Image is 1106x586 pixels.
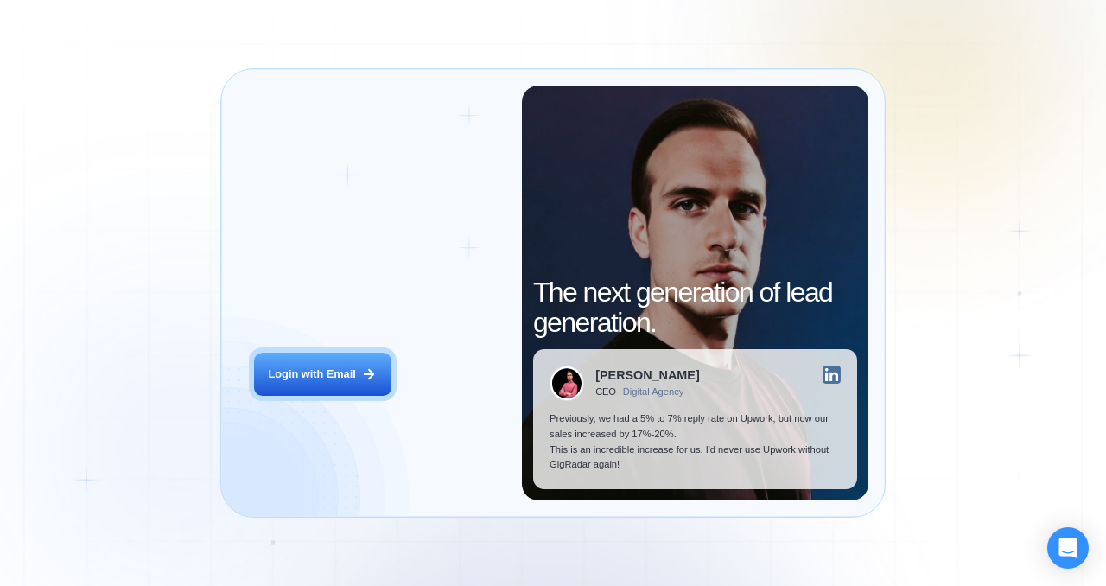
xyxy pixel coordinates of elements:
[623,386,684,398] div: Digital Agency
[533,277,857,338] h2: The next generation of lead generation.
[254,353,391,396] button: Login with Email
[269,366,356,382] div: Login with Email
[595,369,699,381] div: [PERSON_NAME]
[550,411,841,472] p: Previously, we had a 5% to 7% reply rate on Upwork, but now our sales increased by 17%-20%. This ...
[595,386,616,398] div: CEO
[1047,527,1089,569] div: Open Intercom Messenger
